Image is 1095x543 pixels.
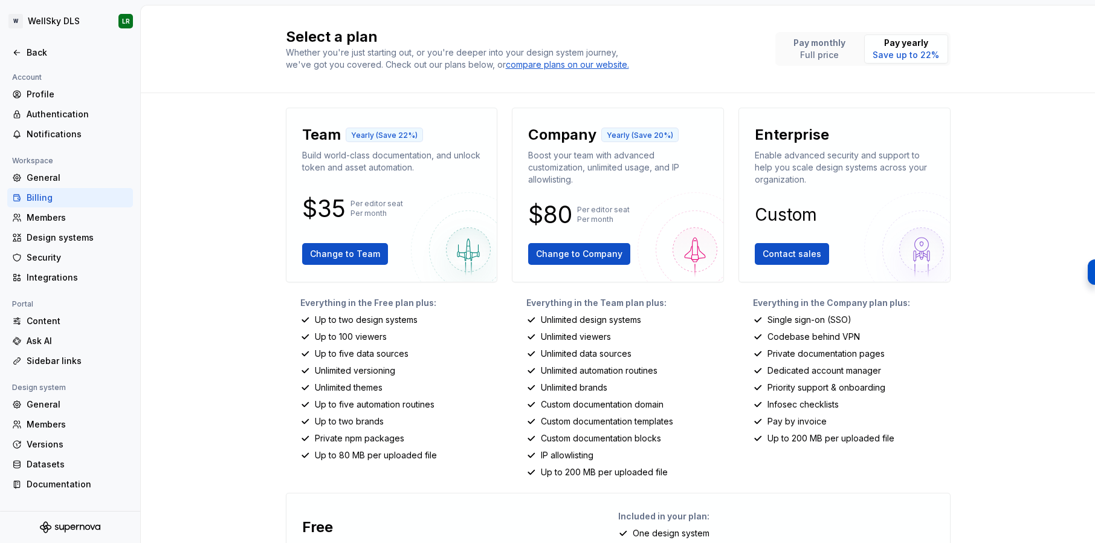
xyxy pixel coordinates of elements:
[302,149,482,174] p: Build world-class documentation, and unlock token and asset automation.
[793,37,845,49] p: Pay monthly
[767,382,885,394] p: Priority support & onboarding
[310,248,380,260] span: Change to Team
[541,314,641,326] p: Unlimited design systems
[528,125,596,145] p: Company
[302,518,333,537] p: Free
[315,398,434,411] p: Up to five automation routines
[7,85,133,104] a: Profile
[793,49,845,61] p: Full price
[7,475,133,494] a: Documentation
[315,382,383,394] p: Unlimited themes
[27,271,128,284] div: Integrations
[27,335,128,347] div: Ask AI
[27,355,128,367] div: Sidebar links
[7,455,133,474] a: Datasets
[528,243,630,265] button: Change to Company
[7,168,133,187] a: General
[27,212,128,224] div: Members
[27,172,128,184] div: General
[767,314,851,326] p: Single sign-on (SSO)
[7,297,38,311] div: Portal
[755,125,829,145] p: Enterprise
[7,331,133,351] a: Ask AI
[7,228,133,247] a: Design systems
[122,16,130,26] div: LR
[315,415,384,428] p: Up to two brands
[27,88,128,100] div: Profile
[315,449,437,461] p: Up to 80 MB per uploaded file
[27,47,128,59] div: Back
[778,34,862,63] button: Pay monthlyFull price
[7,125,133,144] a: Notifications
[633,527,709,539] p: One design system
[7,188,133,207] a: Billing
[7,395,133,414] a: General
[541,466,668,478] p: Up to 200 MB per uploaded file
[27,315,128,327] div: Content
[767,415,827,428] p: Pay by invoice
[755,243,829,265] button: Contact sales
[27,438,128,450] div: Versions
[27,252,128,264] div: Security
[27,192,128,204] div: Billing
[541,365,657,377] p: Unlimited automation routines
[528,149,708,186] p: Boost your team with advanced customization, unlimited usage, and IP allowlisting.
[315,331,387,343] p: Up to 100 viewers
[7,380,71,395] div: Design system
[286,27,761,47] h2: Select a plan
[541,348,631,360] p: Unlimited data sources
[7,70,47,85] div: Account
[27,418,128,431] div: Members
[2,8,138,34] button: WWellSky DLSLR
[577,205,630,224] p: Per editor seat Per month
[302,243,388,265] button: Change to Team
[526,297,724,309] p: Everything in the Team plan plus:
[40,521,100,533] svg: Supernova Logo
[7,415,133,434] a: Members
[27,458,128,470] div: Datasets
[767,432,894,444] p: Up to 200 MB per uploaded file
[302,201,346,216] p: $35
[27,232,128,244] div: Design systems
[7,351,133,371] a: Sidebar links
[27,108,128,120] div: Authentication
[7,43,133,62] a: Back
[27,128,128,140] div: Notifications
[351,131,418,140] p: Yearly (Save 22%)
[315,348,409,360] p: Up to five data sources
[541,331,611,343] p: Unlimited viewers
[300,297,498,309] p: Everything in the Free plan plus:
[315,432,404,444] p: Private npm packages
[873,37,939,49] p: Pay yearly
[27,398,128,411] div: General
[767,348,885,360] p: Private documentation pages
[541,432,661,444] p: Custom documentation blocks
[7,311,133,331] a: Content
[315,365,395,377] p: Unlimited versioning
[755,149,934,186] p: Enable advanced security and support to help you scale design systems across your organization.
[755,207,817,222] p: Custom
[541,398,664,411] p: Custom documentation domain
[528,207,572,222] p: $80
[7,435,133,454] a: Versions
[8,14,23,28] div: W
[7,208,133,227] a: Members
[286,47,636,71] div: Whether you're just starting out, or you're deeper into your design system journey, we've got you...
[7,154,58,168] div: Workspace
[506,59,629,71] div: compare plans on our website.
[28,15,80,27] div: WellSky DLS
[607,131,673,140] p: Yearly (Save 20%)
[541,382,607,394] p: Unlimited brands
[27,478,128,490] div: Documentation
[618,510,940,522] p: Included in your plan:
[753,297,951,309] p: Everything in the Company plan plus:
[302,125,341,145] p: Team
[873,49,939,61] p: Save up to 22%
[7,248,133,267] a: Security
[315,314,418,326] p: Up to two design systems
[767,398,839,411] p: Infosec checklists
[767,331,860,343] p: Codebase behind VPN
[767,365,881,377] p: Dedicated account manager
[7,268,133,287] a: Integrations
